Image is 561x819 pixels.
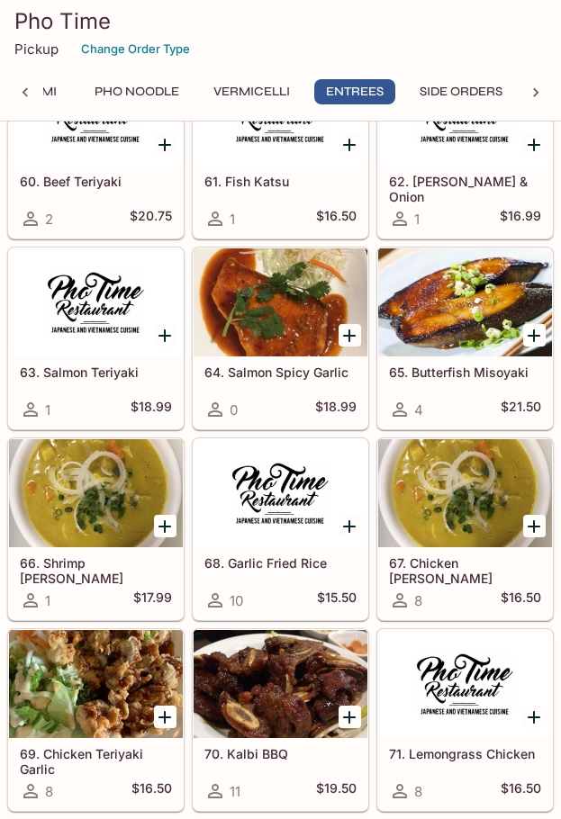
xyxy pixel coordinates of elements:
span: 1 [45,592,50,609]
h5: 71. Lemongrass Chicken [389,746,541,761]
a: 65. Butterfish Misoyaki4$21.50 [377,247,553,429]
h5: $16.50 [501,589,541,611]
button: Add 69. Chicken Teriyaki Garlic [154,706,176,728]
span: 8 [45,783,53,800]
button: Add 63. Salmon Teriyaki [154,324,176,346]
div: 69. Chicken Teriyaki Garlic [9,630,183,738]
a: 61. Fish Katsu1$16.50 [193,57,368,238]
span: 8 [414,783,422,800]
div: 60. Beef Teriyaki [9,58,183,166]
button: Add 60. Beef Teriyaki [154,133,176,156]
h5: $19.50 [316,780,357,802]
div: 68. Garlic Fried Rice [194,439,367,547]
a: 64. Salmon Spicy Garlic0$18.99 [193,247,368,429]
button: Add 70. Kalbi BBQ [339,706,361,728]
h5: $18.99 [315,399,357,420]
h5: 66. Shrimp [PERSON_NAME] [20,555,172,585]
div: 71. Lemongrass Chicken [378,630,552,738]
span: 1 [45,401,50,418]
button: Entrees [314,79,395,104]
h5: $18.99 [131,399,172,420]
h5: $16.50 [316,208,357,229]
button: Add 68. Garlic Fried Rice [339,515,361,537]
span: 1 [414,211,420,228]
h5: 63. Salmon Teriyaki [20,364,172,380]
button: Add 64. Salmon Spicy Garlic [339,324,361,346]
a: 69. Chicken Teriyaki Garlic8$16.50 [8,629,184,811]
span: 2 [45,211,53,228]
a: 62. [PERSON_NAME] & Onion1$16.99 [377,57,553,238]
h5: 64. Salmon Spicy Garlic [204,364,357,380]
button: Add 65. Butterfish Misoyaki [523,324,546,346]
h5: $17.99 [133,589,172,611]
span: 1 [230,211,235,228]
span: 11 [230,783,240,800]
button: Add 71. Lemongrass Chicken [523,706,546,728]
h5: 61. Fish Katsu [204,174,357,189]
span: 4 [414,401,423,418]
a: 66. Shrimp [PERSON_NAME]1$17.99 [8,438,184,620]
h5: 70. Kalbi BBQ [204,746,357,761]
div: 64. Salmon Spicy Garlic [194,248,367,356]
button: Vermicelli [204,79,300,104]
button: Add 61. Fish Katsu [339,133,361,156]
div: 61. Fish Katsu [194,58,367,166]
button: Add 66. Shrimp Curry [154,515,176,537]
button: Add 67. Chicken Curry [523,515,546,537]
a: 70. Kalbi BBQ11$19.50 [193,629,368,811]
h5: $15.50 [317,589,357,611]
h5: 62. [PERSON_NAME] & Onion [389,174,541,203]
div: 63. Salmon Teriyaki [9,248,183,356]
span: 10 [230,592,243,609]
h5: 68. Garlic Fried Rice [204,555,357,571]
button: Add 62. Basa Ginger & Onion [523,133,546,156]
div: 67. Chicken Curry [378,439,552,547]
div: 65. Butterfish Misoyaki [378,248,552,356]
span: 8 [414,592,422,609]
div: 66. Shrimp Curry [9,439,183,547]
h5: 69. Chicken Teriyaki Garlic [20,746,172,776]
div: 62. Basa Ginger & Onion [378,58,552,166]
h5: $16.99 [500,208,541,229]
button: Side Orders [410,79,512,104]
h3: Pho Time [14,7,547,35]
h5: $16.50 [131,780,172,802]
h5: $20.75 [130,208,172,229]
div: 70. Kalbi BBQ [194,630,367,738]
h5: 60. Beef Teriyaki [20,174,172,189]
button: Pho Noodle [85,79,189,104]
a: 71. Lemongrass Chicken8$16.50 [377,629,553,811]
a: 67. Chicken [PERSON_NAME]8$16.50 [377,438,553,620]
a: 63. Salmon Teriyaki1$18.99 [8,247,184,429]
p: Pickup [14,40,59,58]
button: Change Order Type [73,35,198,63]
a: 68. Garlic Fried Rice10$15.50 [193,438,368,620]
span: 0 [230,401,238,418]
h5: $21.50 [501,399,541,420]
h5: $16.50 [501,780,541,802]
a: 60. Beef Teriyaki2$20.75 [8,57,184,238]
h5: 67. Chicken [PERSON_NAME] [389,555,541,585]
h5: 65. Butterfish Misoyaki [389,364,541,380]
